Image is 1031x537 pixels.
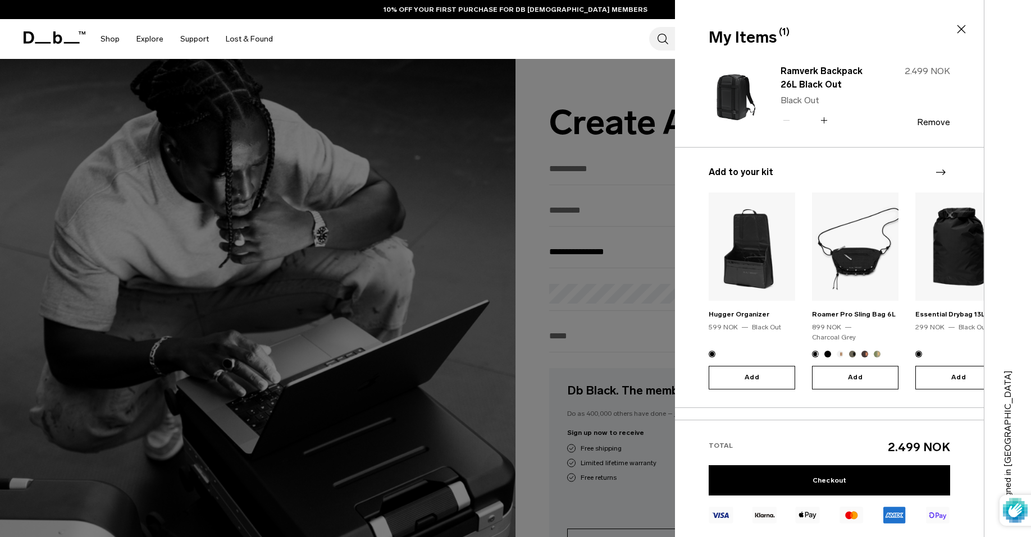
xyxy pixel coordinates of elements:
button: Black Out [709,351,715,357]
p: Black Out [781,94,879,107]
p: Designed in [GEOGRAPHIC_DATA] [1001,347,1015,515]
span: 2.499 NOK [888,440,950,454]
a: Ramverk Backpack 26L Black Out [781,65,879,91]
a: Checkout [709,465,950,495]
h3: Add to your kit [709,166,950,179]
div: Black Out [959,322,988,332]
a: Roamer Pro Sling Bag 6L [812,310,896,318]
img: Roamer Pro Sling Bag 6L Charcoal Grey [812,192,898,301]
div: My Items [709,26,948,49]
button: Add to Cart [709,366,795,389]
img: Hugger Organizer Black Out [709,192,795,301]
a: Shop [101,19,120,59]
button: Add to Cart [915,366,1002,389]
a: Hugger Organizer [709,310,769,318]
span: 2.499 NOK [905,66,950,76]
button: Db x Beyond Medals [874,351,881,357]
img: Protected by hCaptcha [1003,495,1028,526]
a: Explore [136,19,163,59]
span: 899 NOK [812,323,841,331]
div: 2 / 15 [812,192,898,389]
button: Remove [917,117,950,127]
div: 3 / 15 [915,192,1002,389]
a: 10% OFF YOUR FIRST PURCHASE FOR DB [DEMOGRAPHIC_DATA] MEMBERS [384,4,647,15]
button: Add to Cart [812,366,898,389]
span: Total [709,442,733,449]
span: 299 NOK [915,323,945,331]
a: Lost & Found [226,19,273,59]
button: Oatmilk [837,351,843,357]
button: Forest Green [849,351,856,357]
span: 599 NOK [709,323,738,331]
button: Black Out [824,351,831,357]
button: Black Out [915,351,922,357]
span: (1) [779,25,790,39]
a: Support [180,19,209,59]
img: TheSomlosDryBag-4.11.png [915,192,1002,301]
div: 1 / 15 [709,192,795,389]
div: Charcoal Grey [812,332,856,342]
div: Next slide [933,160,948,185]
div: Black Out [752,322,781,332]
button: Homegrown with Lu [861,351,868,357]
a: Essential Drybag 13L [915,310,985,318]
button: Charcoal Grey [812,351,819,357]
nav: Main Navigation [92,19,281,59]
